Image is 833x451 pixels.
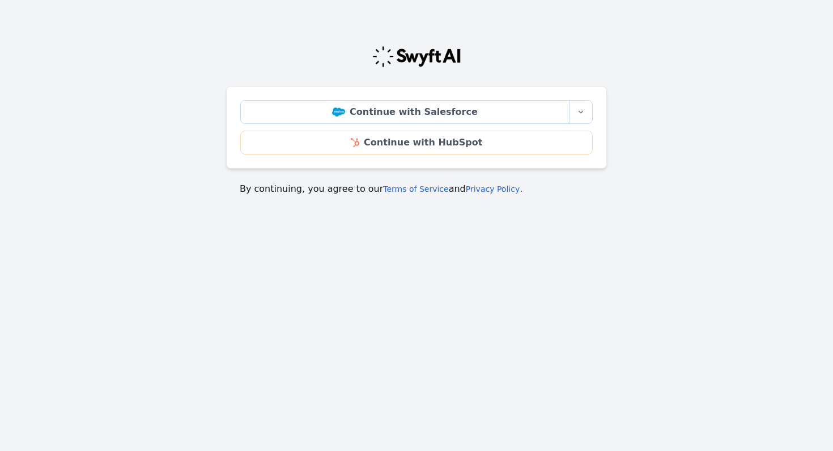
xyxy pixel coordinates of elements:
p: By continuing, you agree to our and . [240,182,593,196]
img: HubSpot [351,138,359,147]
img: Salesforce [332,108,345,117]
a: Continue with Salesforce [240,100,569,124]
a: Terms of Service [383,184,448,194]
a: Privacy Policy [466,184,520,194]
img: Swyft Logo [372,45,461,68]
a: Continue with HubSpot [240,131,593,154]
